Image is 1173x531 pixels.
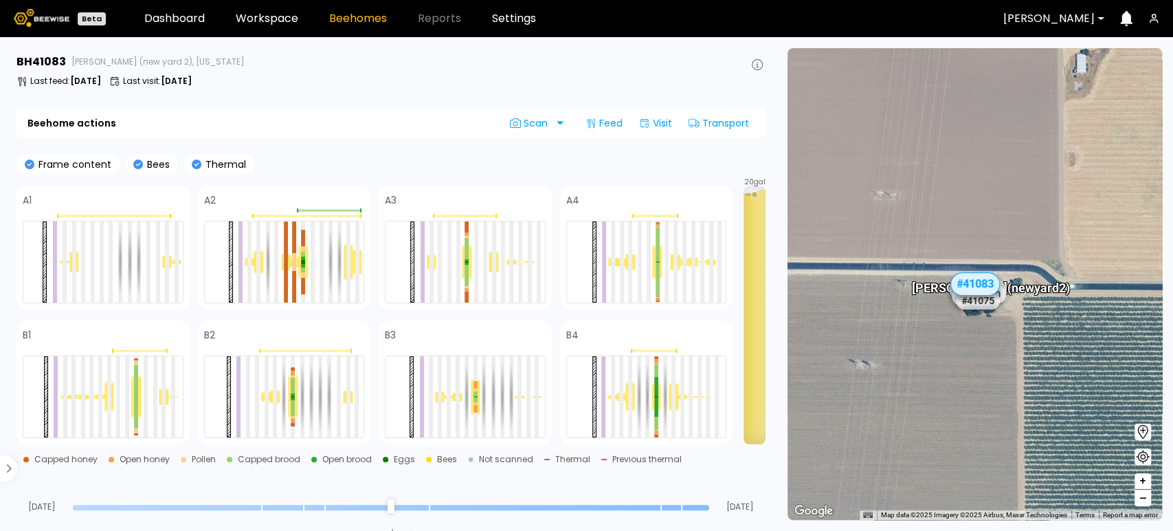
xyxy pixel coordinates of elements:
span: [DATE] [715,503,766,511]
b: [DATE] [161,75,192,87]
a: Dashboard [144,13,205,24]
a: Settings [492,13,536,24]
span: Reports [418,13,461,24]
button: + [1135,473,1151,490]
h4: B1 [23,330,31,340]
a: Beehomes [329,13,387,24]
h4: A3 [385,195,396,205]
div: [PERSON_NAME] (new yard 2) [911,266,1069,295]
p: Bees [143,160,170,169]
button: Keyboard shortcuts [863,510,873,520]
div: # 41083 [950,272,1000,296]
a: Open this area in Google Maps (opens a new window) [791,502,836,520]
div: Bees [437,455,457,464]
p: Last feed : [30,77,101,85]
div: Capped honey [34,455,98,464]
div: Beta [78,12,106,25]
a: Report a map error [1103,511,1158,519]
div: Open brood [322,455,372,464]
div: Not scanned [479,455,533,464]
div: # 41057 [949,280,993,298]
h4: B3 [385,330,396,340]
button: – [1135,490,1151,506]
div: Eggs [394,455,415,464]
div: Thermal [555,455,590,464]
h4: B4 [566,330,579,340]
p: Frame content [34,160,111,169]
span: Scan [510,118,552,129]
h4: B2 [204,330,215,340]
div: # 41082 [951,288,995,305]
div: Open honey [120,455,170,464]
span: 20 gal [744,179,766,186]
span: Map data ©2025 Imagery ©2025 Airbus, Maxar Technologies [881,511,1067,519]
img: Google [791,502,836,520]
b: [DATE] [70,75,101,87]
h3: BH 41083 [16,56,66,67]
div: Feed [580,112,628,134]
span: – [1139,490,1147,507]
a: Terms (opens in new tab) [1075,511,1095,519]
div: Capped brood [238,455,300,464]
h4: A4 [566,195,579,205]
img: Beewise logo [14,9,69,27]
p: Last visit : [123,77,192,85]
span: + [1139,473,1147,490]
div: Visit [634,112,678,134]
div: Previous thermal [612,455,682,464]
a: Workspace [236,13,298,24]
h4: A2 [204,195,216,205]
div: Pollen [192,455,216,464]
h4: A1 [23,195,32,205]
span: [DATE] [16,503,67,511]
div: # 41075 [955,292,999,310]
div: # 41060 [962,285,1006,303]
span: [PERSON_NAME] (new yard 2), [US_STATE] [71,58,245,66]
div: Transport [683,112,755,134]
b: Beehome actions [27,118,116,128]
p: Thermal [201,160,246,169]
